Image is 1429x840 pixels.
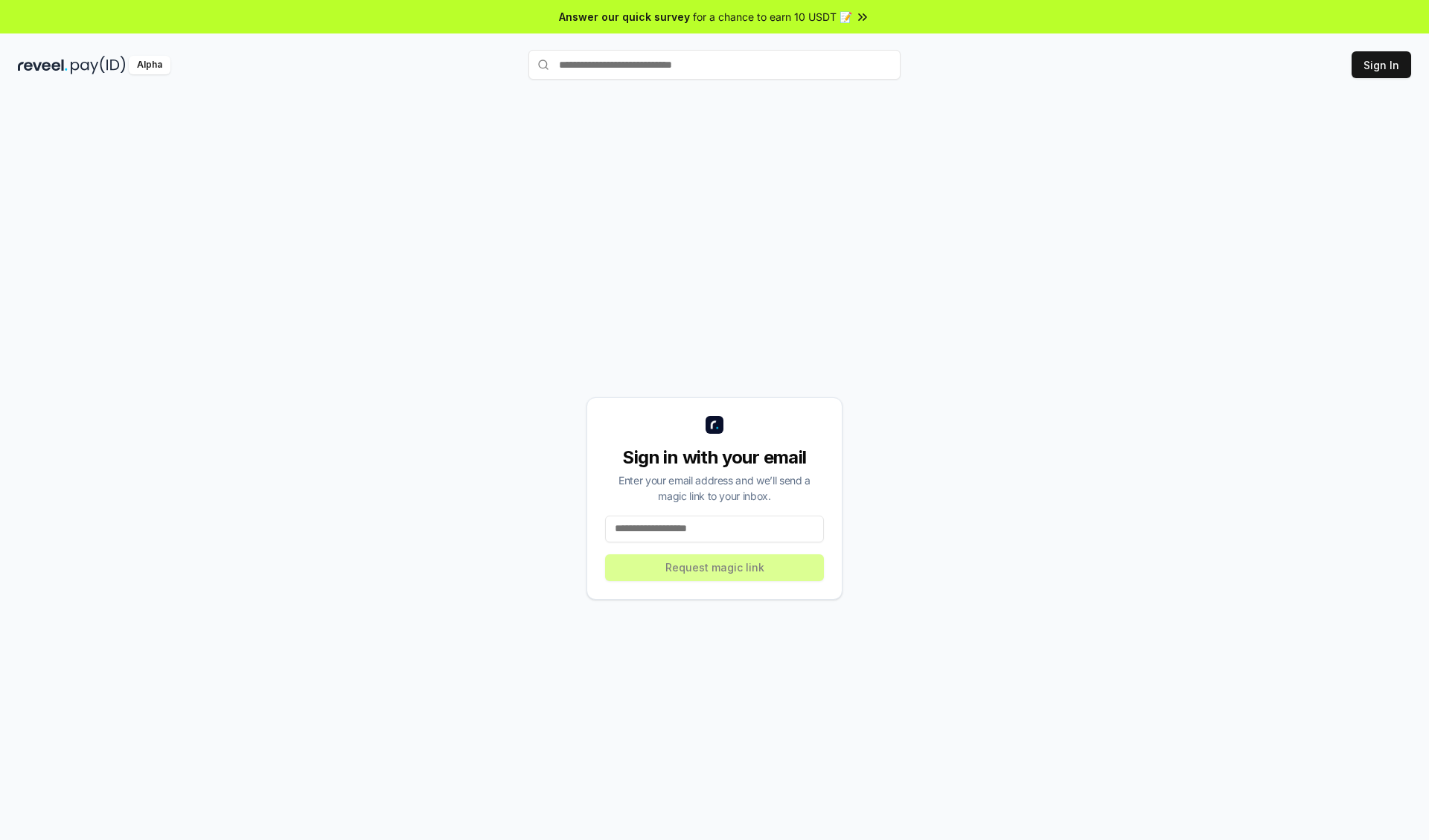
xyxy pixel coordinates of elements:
img: logo_small [706,416,723,434]
div: Alpha [129,56,170,74]
div: Sign in with your email [605,446,824,469]
span: for a chance to earn 10 USDT 📝 [693,9,852,25]
span: Answer our quick survey [559,9,690,25]
img: pay_id [71,56,126,74]
div: Enter your email address and we’ll send a magic link to your inbox. [605,472,824,504]
button: Sign In [1352,51,1411,78]
img: reveel_dark [18,56,68,74]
